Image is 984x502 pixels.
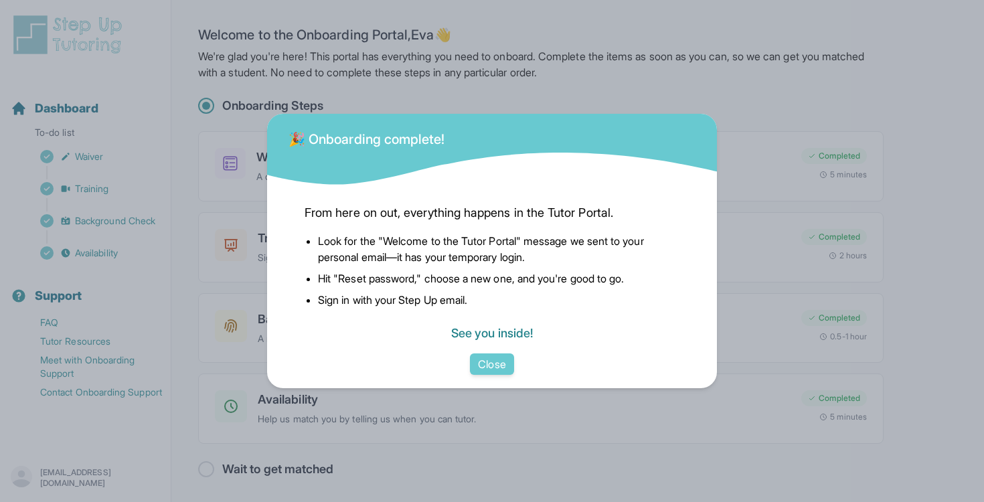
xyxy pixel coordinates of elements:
li: Hit "Reset password," choose a new one, and you're good to go. [318,270,679,286]
div: 🎉 Onboarding complete! [289,122,445,149]
span: From here on out, everything happens in the Tutor Portal. [305,203,679,222]
li: Sign in with your Step Up email. [318,292,679,308]
li: Look for the "Welcome to the Tutor Portal" message we sent to your personal email—it has your tem... [318,233,679,265]
button: Close [470,353,513,375]
a: See you inside! [451,326,533,340]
